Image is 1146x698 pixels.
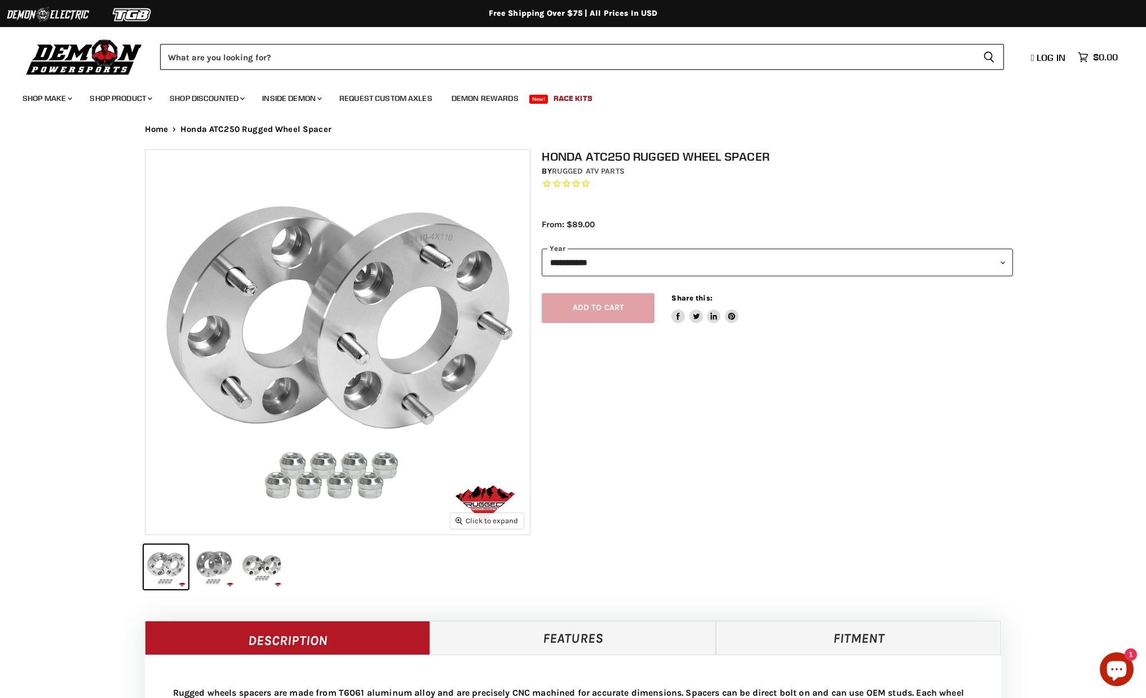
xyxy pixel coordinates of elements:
a: Shop Product [81,87,159,110]
a: Request Custom Axles [331,87,441,110]
a: Shop Make [14,87,79,110]
a: Description [145,621,431,655]
h1: Honda ATC250 Rugged Wheel Spacer [542,149,1013,164]
ul: Main menu [14,82,1115,110]
span: Log in [1037,52,1065,63]
a: $0.00 [1072,49,1123,65]
img: Demon Powersports [23,37,146,77]
span: New! [529,95,548,104]
span: $0.00 [1093,52,1118,63]
span: Honda ATC250 Rugged Wheel Spacer [180,125,331,134]
button: Search [974,44,1004,70]
a: Home [145,125,169,134]
a: Shop Discounted [161,87,251,110]
a: Features [430,621,716,655]
a: Fitment [716,621,1002,655]
div: Free Shipping Over $75 | All Prices In USD [122,8,1024,19]
aside: Share this: [671,293,738,323]
inbox-online-store-chat: Shopify online store chat [1096,652,1137,689]
span: Click to expand [455,516,518,525]
img: Honda ATC250 Rugged Wheel Spacer [145,150,530,534]
span: Share this: [671,294,712,302]
select: year [542,249,1013,276]
span: Rated 0.0 out of 5 stars 0 reviews [542,178,1013,190]
input: Search [160,44,974,70]
span: From: $89.00 [542,219,595,229]
img: Demon Electric Logo 2 [6,4,90,25]
button: Honda ATC250 Rugged Wheel Spacer thumbnail [240,545,284,589]
nav: Breadcrumbs [122,125,1024,134]
form: Product [160,44,1004,70]
a: Inside Demon [254,87,329,110]
button: Click to expand [450,513,524,528]
a: Race Kits [545,87,601,110]
div: by [542,165,1013,178]
button: Honda ATC250 Rugged Wheel Spacer thumbnail [192,545,236,589]
img: TGB Logo 2 [90,4,175,25]
a: Demon Rewards [443,87,527,110]
a: Rugged ATV Parts [552,166,625,176]
button: Honda ATC250 Rugged Wheel Spacer thumbnail [144,545,188,589]
a: Log in [1026,52,1072,63]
